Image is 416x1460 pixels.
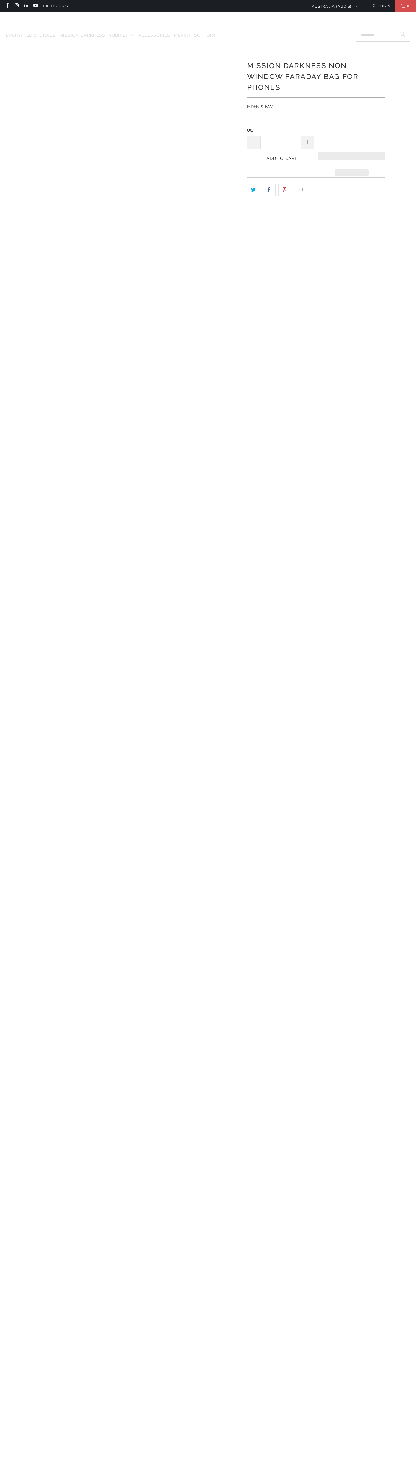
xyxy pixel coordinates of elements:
a: Share this on Facebook [263,184,276,196]
img: Trust Panda Australia [177,15,239,27]
span: YubiKey [109,32,128,38]
a: Share this on Twitter [247,184,260,196]
a: Login [371,3,390,9]
a: Accessories [138,29,170,43]
a: Trust Panda Australia on Instagram [14,4,19,8]
a: Mission Darkness [59,29,105,43]
a: Trust Panda Australia on Facebook [5,4,10,8]
a: 1300 072 632 [42,3,69,9]
a: Merch [174,29,190,43]
h1: Mission Darkness Non-Window Faraday Bag for Phones [247,59,385,93]
summary: YubiKey [109,29,134,43]
input: Search... [356,29,410,42]
a: Share this on Pinterest [278,184,291,196]
span: Accessories [138,32,170,38]
label: Qty [247,127,314,134]
span: MDFB-S-NW [247,104,273,110]
nav: Translation missing: en.navigation.header.main_nav [6,29,216,43]
span: Merch [174,32,190,38]
a: Trust Panda Australia on YouTube [33,4,38,8]
a: Trust Panda Australia on LinkedIn [23,4,29,8]
a: Email this to a friend [294,184,307,196]
span: Mission Darkness [59,32,105,38]
a: Encrypted Storage [6,29,55,43]
a: Support [194,29,216,43]
button: Search [395,29,410,42]
span: Support [194,32,216,38]
span: Encrypted Storage [6,32,55,38]
button: Add to Cart [247,152,316,166]
span: Add to Cart [253,156,310,161]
